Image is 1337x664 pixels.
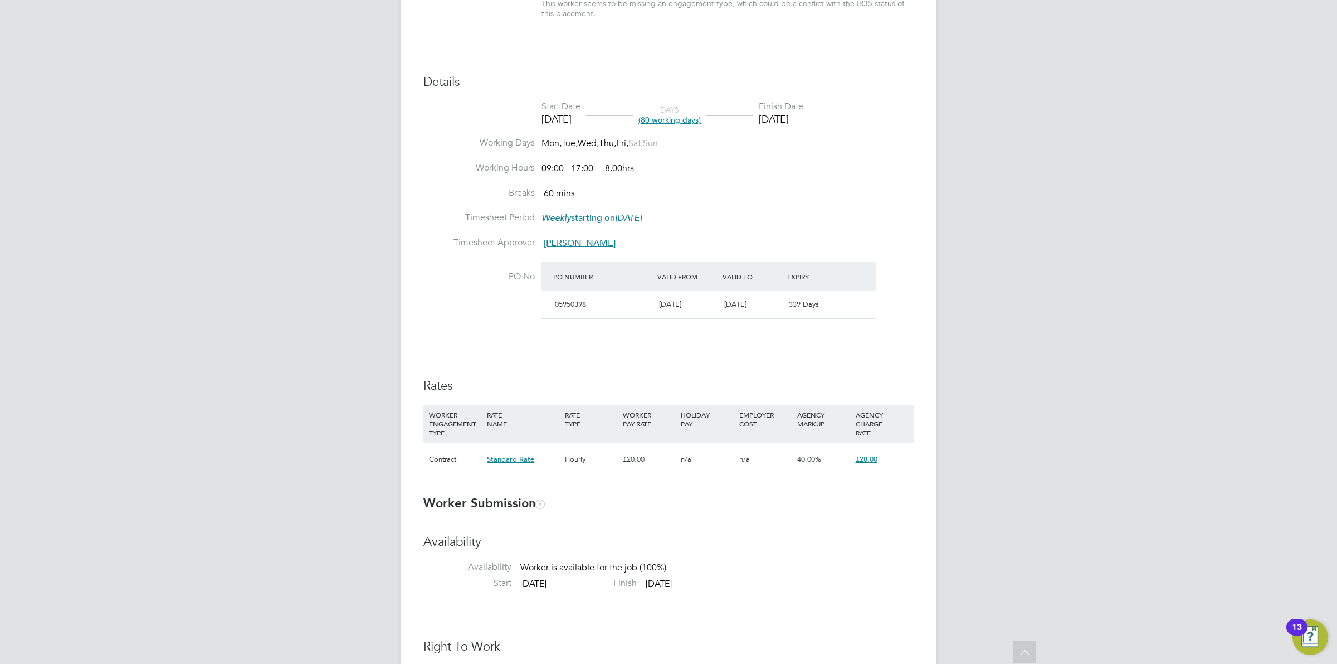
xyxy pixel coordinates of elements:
[423,496,544,511] b: Worker Submission
[520,578,546,589] span: [DATE]
[599,163,634,174] span: 8.00hrs
[541,213,571,224] em: Weekly
[615,213,642,224] em: [DATE]
[423,561,511,573] label: Availability
[487,454,534,464] span: Standard Rate
[681,454,691,464] span: n/a
[856,454,877,464] span: £28.00
[759,101,803,113] div: Finish Date
[736,405,794,434] div: EMPLOYER COST
[628,138,643,149] span: Sat,
[555,299,586,309] span: 05950398
[423,212,535,224] label: Timesheet Period
[646,578,672,589] span: [DATE]
[423,162,535,174] label: Working Hours
[1292,627,1302,642] div: 13
[797,454,821,464] span: 40.00%
[620,405,678,434] div: WORKER PAY RATE
[423,187,535,199] label: Breaks
[423,534,914,550] h3: Availability
[541,213,642,224] span: starting on
[544,238,616,249] span: [PERSON_NAME]
[562,138,578,149] span: Tue,
[759,113,803,125] div: [DATE]
[794,405,852,434] div: AGENCY MARKUP
[562,443,620,476] div: Hourly
[562,405,620,434] div: RATE TYPE
[550,266,655,287] div: PO Number
[578,138,599,149] span: Wed,
[633,105,706,125] div: DAYS
[678,405,736,434] div: HOLIDAY PAY
[638,115,701,125] span: (80 working days)
[423,74,914,90] h3: Details
[426,443,484,476] div: Contract
[423,578,511,589] label: Start
[616,138,628,149] span: Fri,
[541,138,562,149] span: Mon,
[423,137,535,149] label: Working Days
[789,299,819,309] span: 339 Days
[520,562,666,573] span: Worker is available for the job (100%)
[620,443,678,476] div: £20.00
[423,271,535,283] label: PO No
[659,299,681,309] span: [DATE]
[484,405,562,434] div: RATE NAME
[541,101,580,113] div: Start Date
[643,138,658,149] span: Sun
[853,405,911,443] div: AGENCY CHARGE RATE
[724,299,746,309] span: [DATE]
[423,639,914,655] h3: Right To Work
[655,266,720,287] div: Valid From
[541,163,634,175] div: 09:00 - 17:00
[541,113,580,125] div: [DATE]
[1292,619,1328,655] button: Open Resource Center, 13 new notifications
[599,138,616,149] span: Thu,
[544,188,575,199] span: 60 mins
[720,266,785,287] div: Valid To
[739,454,750,464] span: n/a
[549,578,637,589] label: Finish
[784,266,850,287] div: Expiry
[423,378,914,394] h3: Rates
[423,237,535,249] label: Timesheet Approver
[426,405,484,443] div: WORKER ENGAGEMENT TYPE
